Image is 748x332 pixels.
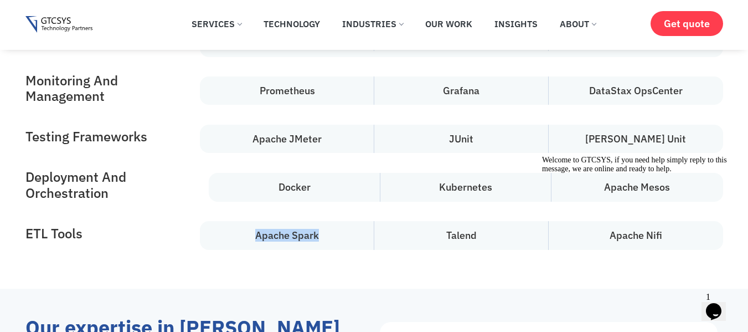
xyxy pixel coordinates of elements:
h3: ETL Tools [25,226,82,242]
h4: Grafana [374,76,549,105]
img: CASSANDRA Development Service Gtcsys logo [25,16,92,33]
h4: Talend [374,221,549,250]
h4: Docker [209,173,380,202]
h4: Apache JMeter [200,125,374,154]
h4: Prometheus [200,76,374,105]
div: Welcome to GTCSYS, if you need help simply reply to this message, we are online and ready to help. [4,4,204,22]
span: Get quote [664,18,710,29]
iframe: chat widget [538,151,737,282]
a: Services [183,12,250,36]
h4: DataStax OpsCenter [549,76,723,105]
h4: Apache Spark [200,221,374,250]
iframe: chat widget [701,288,737,321]
h4: Kubernetes [380,173,551,202]
a: Insights [486,12,546,36]
a: Our Work [417,12,481,36]
h3: Testing Frameworks [25,129,147,145]
h4: JUnit [374,125,549,154]
h3: Deployment and Orchestration [25,169,209,201]
a: About [551,12,604,36]
a: Get quote [651,11,723,36]
a: Technology [255,12,328,36]
h4: [PERSON_NAME] Unit [549,125,723,154]
span: Welcome to GTCSYS, if you need help simply reply to this message, we are online and ready to help. [4,4,189,22]
a: Industries [334,12,411,36]
h3: Monitoring and Management [25,73,200,105]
